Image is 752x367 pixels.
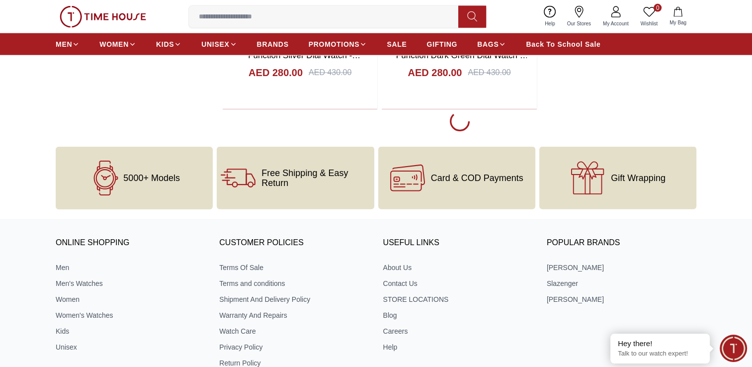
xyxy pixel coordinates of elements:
span: My Bag [666,19,690,26]
h3: ONLINE SHOPPING [56,236,205,251]
a: [PERSON_NAME] Men's Multi Function Silver Dial Watch - LC08023.390 [243,38,361,73]
a: UNISEX [201,35,237,53]
span: UNISEX [201,39,229,49]
span: Free Shipping & Easy Return [261,168,370,188]
a: Careers [383,326,533,336]
a: Privacy Policy [219,342,369,352]
h3: Popular Brands [547,236,696,251]
a: Blog [383,310,533,320]
a: Terms and conditions [219,278,369,288]
a: Our Stores [561,4,597,29]
a: Women's Watches [56,310,205,320]
span: Gift Wrapping [611,173,666,183]
a: Slazenger [547,278,696,288]
a: MEN [56,35,80,53]
div: Chat Widget [720,335,747,362]
span: MEN [56,39,72,49]
div: AED 430.00 [309,67,351,79]
span: PROMOTIONS [309,39,360,49]
a: Help [383,342,533,352]
a: BRANDS [257,35,289,53]
span: Our Stores [563,20,595,27]
h4: AED 280.00 [249,66,303,80]
img: ... [60,6,146,28]
span: KIDS [156,39,174,49]
a: Back To School Sale [526,35,600,53]
button: My Bag [664,5,692,28]
a: STORE LOCATIONS [383,294,533,304]
a: Contact Us [383,278,533,288]
h4: AED 280.00 [408,66,462,80]
a: About Us [383,263,533,273]
a: Warranty And Repairs [219,310,369,320]
a: WOMEN [99,35,136,53]
span: Help [541,20,559,27]
p: Talk to our watch expert! [618,350,702,358]
div: AED 430.00 [468,67,510,79]
span: BRANDS [257,39,289,49]
span: 5000+ Models [123,173,180,183]
a: [PERSON_NAME] Men's Multi Function Dark Green Dial Watch - LC08023.370 [396,38,528,73]
span: WOMEN [99,39,129,49]
span: My Account [599,20,633,27]
a: 0Wishlist [635,4,664,29]
span: Back To School Sale [526,39,600,49]
a: BAGS [477,35,506,53]
a: Men's Watches [56,278,205,288]
a: KIDS [156,35,181,53]
a: Shipment And Delivery Policy [219,294,369,304]
a: Help [539,4,561,29]
a: GIFTING [426,35,457,53]
a: [PERSON_NAME] [547,294,696,304]
span: SALE [387,39,407,49]
a: Kids [56,326,205,336]
a: Terms Of Sale [219,263,369,273]
span: 0 [654,4,662,12]
a: SALE [387,35,407,53]
a: Women [56,294,205,304]
a: Watch Care [219,326,369,336]
a: Men [56,263,205,273]
a: Unisex [56,342,205,352]
h3: USEFUL LINKS [383,236,533,251]
span: GIFTING [426,39,457,49]
a: PROMOTIONS [309,35,367,53]
div: Hey there! [618,339,702,349]
span: Card & COD Payments [431,173,523,183]
span: BAGS [477,39,499,49]
span: Wishlist [637,20,662,27]
h3: CUSTOMER POLICIES [219,236,369,251]
a: [PERSON_NAME] [547,263,696,273]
